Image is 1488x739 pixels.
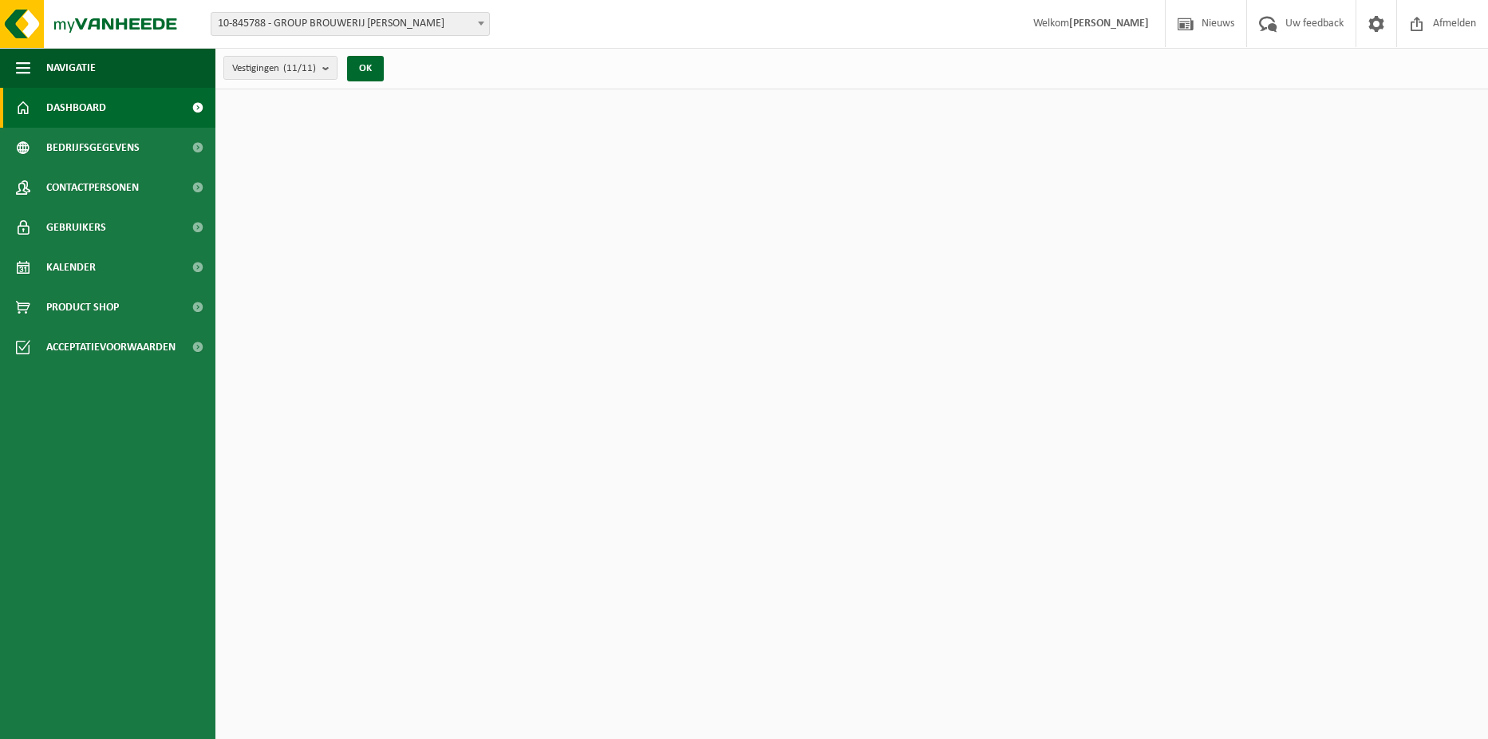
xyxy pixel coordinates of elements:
button: Vestigingen(11/11) [223,56,337,80]
span: Acceptatievoorwaarden [46,327,176,367]
span: Product Shop [46,287,119,327]
count: (11/11) [283,63,316,73]
span: 10-845788 - GROUP BROUWERIJ OMER VANDER GHINSTE [211,13,489,35]
span: Vestigingen [232,57,316,81]
span: Navigatie [46,48,96,88]
span: Gebruikers [46,207,106,247]
strong: [PERSON_NAME] [1069,18,1149,30]
span: Dashboard [46,88,106,128]
span: Contactpersonen [46,168,139,207]
button: OK [347,56,384,81]
span: Kalender [46,247,96,287]
span: 10-845788 - GROUP BROUWERIJ OMER VANDER GHINSTE [211,12,490,36]
span: Bedrijfsgegevens [46,128,140,168]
